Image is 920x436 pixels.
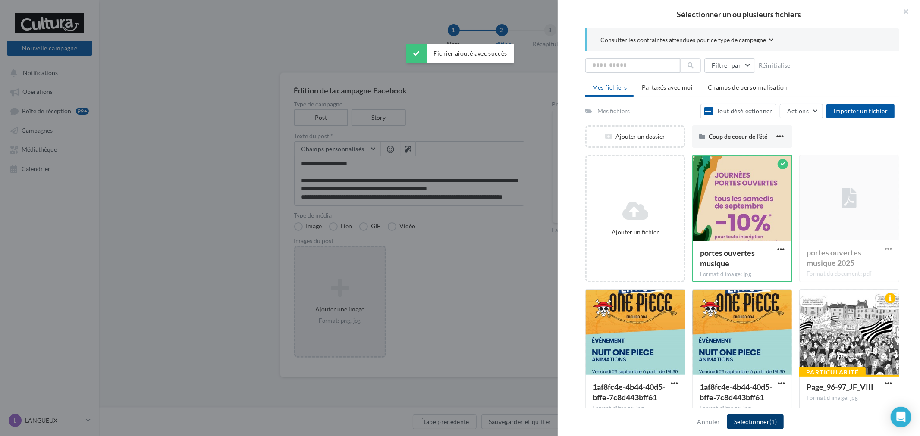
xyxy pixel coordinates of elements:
[826,104,895,118] button: Importer un fichier
[642,84,693,91] span: Partagés avec moi
[406,44,514,63] div: Fichier ajouté avec succès
[833,107,888,115] span: Importer un fichier
[600,36,766,44] span: Consulter les contraintes attendues pour ce type de campagne
[700,104,776,118] button: Tout désélectionner
[891,407,911,427] div: Open Intercom Messenger
[807,382,873,392] span: Page_96-97_JF_VIII
[807,394,892,402] div: Format d'image: jpg
[694,417,724,427] button: Annuler
[787,107,809,115] span: Actions
[769,418,777,425] span: (1)
[597,107,630,115] div: Mes fichiers
[600,35,774,46] button: Consulter les contraintes attendues pour ce type de campagne
[709,133,767,140] span: Coup de coeur de l'été
[593,405,678,412] div: Format d'image: jpg
[700,248,755,268] span: portes ouvertes musique
[780,104,823,118] button: Actions
[708,84,788,91] span: Champs de personnalisation
[755,60,797,71] button: Réinitialiser
[592,84,627,91] span: Mes fichiers
[590,228,681,237] div: Ajouter un fichier
[700,271,785,278] div: Format d'image: jpg
[704,58,755,73] button: Filtrer par
[727,414,784,429] button: Sélectionner(1)
[700,382,772,402] span: 1af8fc4e-4b44-40d5-bffe-7c8d443bff61
[700,405,785,412] div: Format d'image: jpg
[799,367,866,377] div: Particularité
[587,132,684,141] div: Ajouter un dossier
[593,382,665,402] span: 1af8fc4e-4b44-40d5-bffe-7c8d443bff61
[571,10,906,18] h2: Sélectionner un ou plusieurs fichiers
